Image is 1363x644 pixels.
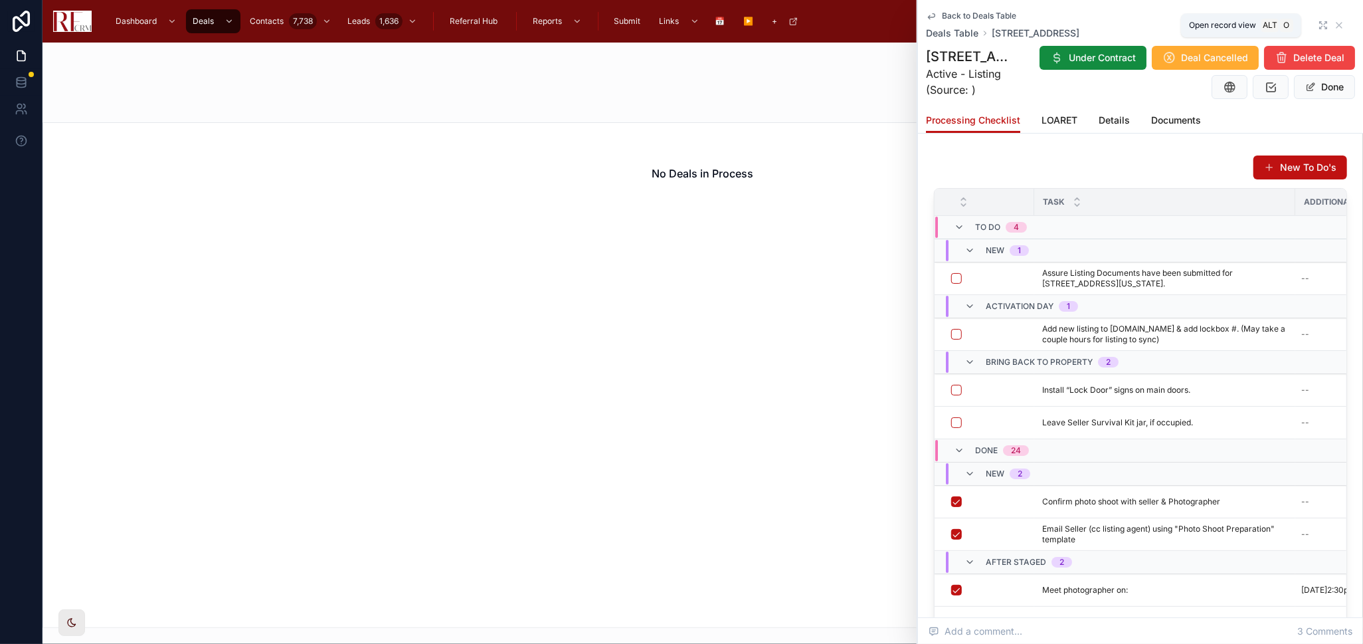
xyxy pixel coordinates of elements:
[709,9,735,33] a: 📅
[1099,114,1130,127] span: Details
[715,16,725,27] span: 📅
[1042,496,1220,507] span: Confirm photo shoot with seller & Photographer
[116,16,157,27] span: Dashboard
[1106,357,1111,368] div: 2
[289,13,317,29] div: 7,738
[1264,46,1355,70] button: Delete Deal
[1042,268,1287,289] span: Assure Listing Documents have been submitted for [STREET_ADDRESS][US_STATE].
[102,7,1310,36] div: scrollable content
[986,469,1004,479] span: NEW
[926,11,1016,21] a: Back to Deals Table
[1181,51,1248,64] span: Deal Cancelled
[243,9,338,33] a: Contacts7,738
[1263,20,1277,31] span: Alt
[992,27,1079,40] a: [STREET_ADDRESS]
[986,301,1053,312] span: ACTIVATION DAY
[1069,51,1136,64] span: Under Contract
[1301,329,1309,340] div: --
[653,9,706,33] a: Links
[1301,417,1309,428] div: --
[766,9,805,33] a: +
[1189,20,1256,31] span: Open record view
[608,9,650,33] a: Submit
[986,557,1046,568] span: AFTER STAGED
[1042,585,1128,595] span: Meet photographer on:
[1043,197,1065,207] span: Task
[1059,557,1064,568] div: 2
[1042,385,1190,395] span: Install “Lock Door” signs on main doors.
[986,357,1093,368] span: BRING BACK TO PROPERTY
[250,16,284,27] span: Contacts
[193,16,214,27] span: Deals
[1042,524,1287,545] span: Email Seller (cc listing agent) using "Photo Shoot Preparation" template
[1018,469,1022,479] div: 2
[1253,156,1347,179] button: New To Do's
[1151,108,1201,135] a: Documents
[926,27,978,40] a: Deals Table
[1152,46,1259,70] button: Deal Cancelled
[926,47,1016,66] h1: [STREET_ADDRESS]
[1301,585,1356,595] span: [DATE]2:30pm
[614,16,641,27] span: Submit
[975,445,998,456] span: Done
[1040,46,1146,70] button: Under Contract
[1151,114,1201,127] span: Documents
[1099,108,1130,135] a: Details
[1293,51,1344,64] span: Delete Deal
[660,16,680,27] span: Links
[1018,245,1021,256] div: 1
[1301,273,1309,284] div: --
[1294,75,1355,99] button: Done
[1042,417,1193,428] span: Leave Seller Survival Kit jar, if occupied.
[942,11,1016,21] span: Back to Deals Table
[533,16,562,27] span: Reports
[1067,301,1070,312] div: 1
[1042,108,1077,135] a: LOARET
[526,9,589,33] a: Reports
[1297,625,1352,638] span: 3 Comments
[1281,20,1292,31] span: O
[375,13,403,29] div: 1,636
[53,11,92,32] img: App logo
[926,114,1020,127] span: Processing Checklist
[926,108,1020,134] a: Processing Checklist
[652,165,754,181] h2: No Deals in Process
[341,9,424,33] a: Leads1,636
[1042,114,1077,127] span: LOARET
[1011,445,1021,456] div: 24
[926,66,1016,98] span: Active - Listing (Source: )
[1042,324,1287,345] span: Add new listing to [DOMAIN_NAME] & add lockbox #. (May take a couple hours for listing to sync)
[347,16,370,27] span: Leads
[737,9,763,33] a: ▶️
[109,9,183,33] a: Dashboard
[1014,222,1019,233] div: 4
[443,9,507,33] a: Referral Hub
[1301,529,1309,540] div: --
[1301,496,1309,507] div: --
[772,16,778,27] span: +
[744,16,754,27] span: ▶️
[986,245,1004,256] span: NEW
[1301,385,1309,395] div: --
[450,16,498,27] span: Referral Hub
[975,222,1000,233] span: To Do
[186,9,240,33] a: Deals
[929,625,1022,638] span: Add a comment...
